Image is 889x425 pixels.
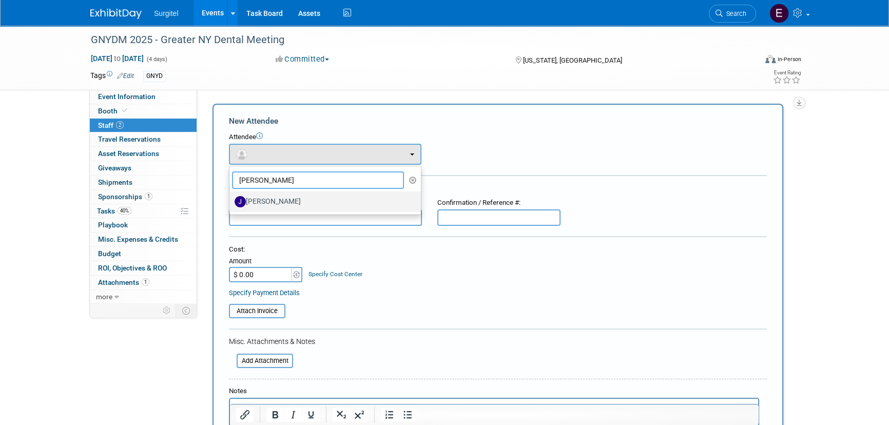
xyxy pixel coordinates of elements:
[98,92,156,101] span: Event Information
[777,55,801,63] div: In-Person
[709,5,756,23] a: Search
[98,107,129,115] span: Booth
[232,171,404,189] input: Search
[97,207,131,215] span: Tasks
[90,276,197,289] a: Attachments1
[523,56,622,64] span: [US_STATE], [GEOGRAPHIC_DATA]
[229,387,759,396] div: Notes
[90,104,197,118] a: Booth
[117,72,134,80] a: Edit
[154,9,178,17] span: Surgitel
[236,408,254,422] button: Insert/edit link
[90,290,197,304] a: more
[272,54,333,65] button: Committed
[350,408,368,422] button: Superscript
[90,247,197,261] a: Budget
[96,293,112,301] span: more
[176,304,197,317] td: Toggle Event Tabs
[143,71,166,82] div: GNYD
[229,183,767,193] div: Registration / Ticket Info (optional)
[87,31,741,49] div: GNYDM 2025 - Greater NY Dental Meeting
[98,264,167,272] span: ROI, Objectives & ROO
[146,56,167,63] span: (4 days)
[145,192,152,200] span: 1
[116,121,124,129] span: 2
[773,70,801,75] div: Event Rating
[98,121,124,129] span: Staff
[765,55,776,63] img: Format-Inperson.png
[90,261,197,275] a: ROI, Objectives & ROO
[90,204,197,218] a: Tasks40%
[380,408,398,422] button: Numbered list
[142,278,149,286] span: 1
[98,249,121,258] span: Budget
[695,53,801,69] div: Event Format
[98,178,132,186] span: Shipments
[229,245,767,255] div: Cost:
[90,119,197,132] a: Staff2
[90,54,144,63] span: [DATE] [DATE]
[112,54,122,63] span: to
[235,194,411,210] label: [PERSON_NAME]
[235,196,246,207] img: J.jpg
[437,198,561,208] div: Confirmation / Reference #:
[90,190,197,204] a: Sponsorships1
[90,70,134,82] td: Tags
[308,271,362,278] a: Specify Cost Center
[90,9,142,19] img: ExhibitDay
[266,408,284,422] button: Bold
[98,221,128,229] span: Playbook
[229,257,303,267] div: Amount
[229,289,300,297] a: Specify Payment Details
[90,233,197,246] a: Misc. Expenses & Credits
[229,132,767,142] div: Attendee
[302,408,319,422] button: Underline
[98,235,178,243] span: Misc. Expenses & Credits
[723,10,746,17] span: Search
[229,336,767,346] div: Misc. Attachments & Notes
[90,218,197,232] a: Playbook
[90,132,197,146] a: Travel Reservations
[98,192,152,201] span: Sponsorships
[229,115,767,127] div: New Attendee
[769,4,789,23] img: Event Coordinator
[90,147,197,161] a: Asset Reservations
[90,161,197,175] a: Giveaways
[90,90,197,104] a: Event Information
[122,108,127,113] i: Booth reservation complete
[98,135,161,143] span: Travel Reservations
[118,207,131,215] span: 40%
[98,278,149,286] span: Attachments
[90,176,197,189] a: Shipments
[98,164,131,172] span: Giveaways
[284,408,302,422] button: Italic
[398,408,416,422] button: Bullet list
[332,408,350,422] button: Subscript
[158,304,176,317] td: Personalize Event Tab Strip
[98,149,159,158] span: Asset Reservations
